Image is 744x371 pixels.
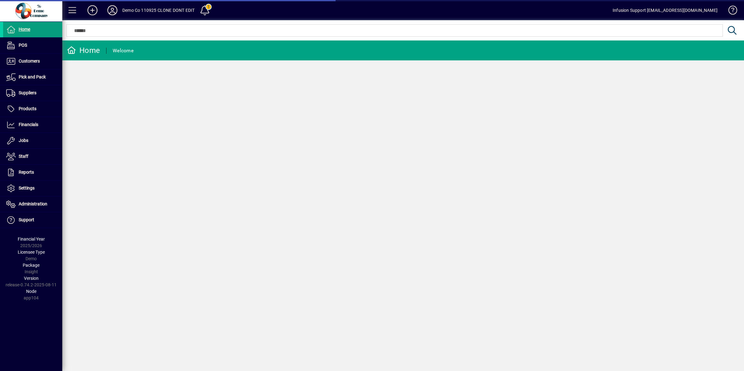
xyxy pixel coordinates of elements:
a: Customers [3,54,62,69]
span: Package [23,263,40,268]
span: Reports [19,170,34,175]
span: Licensee Type [18,250,45,255]
a: Administration [3,196,62,212]
a: Knowledge Base [724,1,736,21]
span: Suppliers [19,90,36,95]
span: Financials [19,122,38,127]
a: Suppliers [3,85,62,101]
span: Customers [19,59,40,63]
span: Administration [19,201,47,206]
span: POS [19,43,27,48]
div: Welcome [113,46,134,56]
a: Products [3,101,62,117]
span: Staff [19,154,28,159]
span: Support [19,217,34,222]
span: Jobs [19,138,28,143]
span: Financial Year [18,237,45,242]
a: Pick and Pack [3,69,62,85]
button: Add [82,5,102,16]
a: POS [3,38,62,53]
div: Home [67,45,100,55]
span: Node [26,289,36,294]
a: Settings [3,181,62,196]
a: Financials [3,117,62,133]
div: Demo Co 110925 CLONE DONT EDIT [122,5,195,15]
span: Pick and Pack [19,74,46,79]
button: Profile [102,5,122,16]
span: Products [19,106,36,111]
span: Home [19,27,30,32]
span: Settings [19,185,35,190]
a: Staff [3,149,62,164]
a: Reports [3,165,62,180]
span: Version [24,276,39,281]
div: Infusion Support [EMAIL_ADDRESS][DOMAIN_NAME] [613,5,718,15]
a: Support [3,212,62,228]
a: Jobs [3,133,62,148]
